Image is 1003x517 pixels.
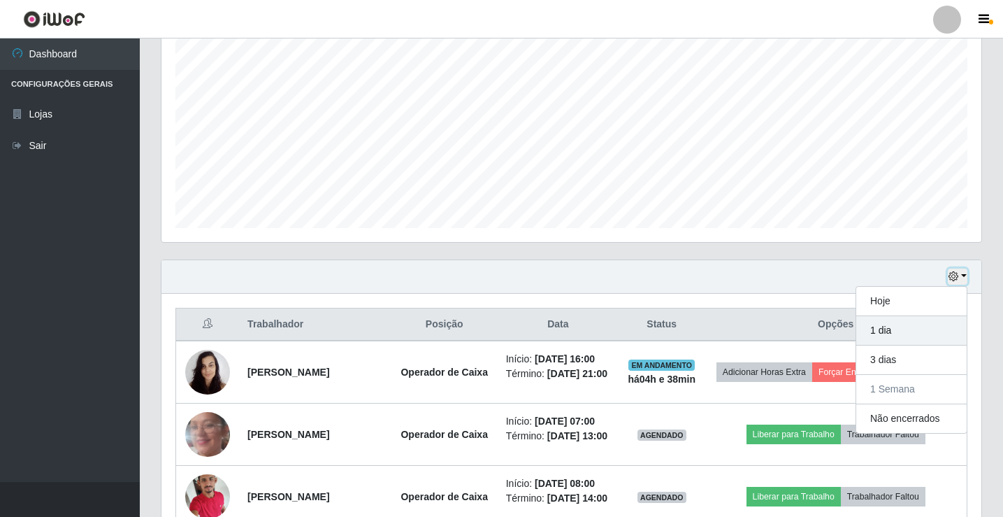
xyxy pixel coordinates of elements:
[841,487,925,507] button: Trabalhador Faltou
[401,367,488,378] strong: Operador de Caixa
[506,414,610,429] li: Início:
[401,429,488,440] strong: Operador de Caixa
[185,385,230,484] img: 1744402727392.jpeg
[619,309,705,341] th: Status
[637,492,686,503] span: AGENDADO
[746,487,841,507] button: Liberar para Trabalho
[716,362,812,382] button: Adicionar Horas Extra
[705,309,967,341] th: Opções
[506,429,610,444] li: Término:
[547,493,607,504] time: [DATE] 14:00
[547,368,607,379] time: [DATE] 21:00
[185,342,230,402] img: 1678303109366.jpeg
[856,404,967,433] button: Não encerrados
[506,367,610,381] li: Término:
[535,416,595,427] time: [DATE] 07:00
[628,374,695,385] strong: há 04 h e 38 min
[506,491,610,506] li: Término:
[498,309,619,341] th: Data
[856,316,967,346] button: 1 dia
[391,309,498,341] th: Posição
[841,425,925,444] button: Trabalhador Faltou
[856,287,967,316] button: Hoje
[746,425,841,444] button: Liberar para Trabalho
[401,491,488,502] strong: Operador de Caixa
[535,353,595,364] time: [DATE] 16:00
[247,491,329,502] strong: [PERSON_NAME]
[535,478,595,489] time: [DATE] 08:00
[547,430,607,441] time: [DATE] 13:00
[506,476,610,491] li: Início:
[239,309,391,341] th: Trabalhador
[812,362,906,382] button: Forçar Encerramento
[247,367,329,378] strong: [PERSON_NAME]
[628,360,695,371] span: EM ANDAMENTO
[637,430,686,441] span: AGENDADO
[506,352,610,367] li: Início:
[23,10,85,28] img: CoreUI Logo
[856,346,967,375] button: 3 dias
[856,375,967,404] button: 1 Semana
[247,429,329,440] strong: [PERSON_NAME]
